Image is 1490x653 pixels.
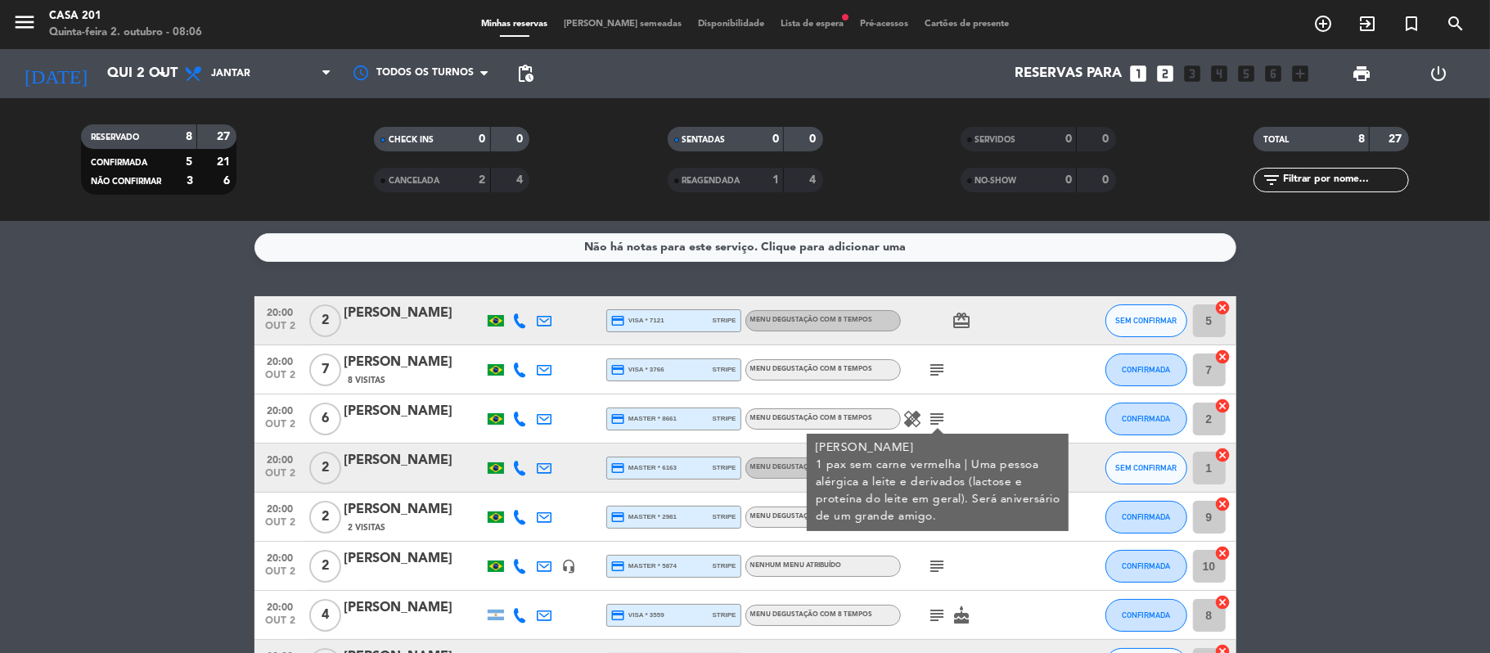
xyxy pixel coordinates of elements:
div: LOG OUT [1400,49,1478,98]
span: out 2 [260,370,301,389]
i: looks_4 [1209,63,1231,84]
span: out 2 [260,468,301,487]
span: [PERSON_NAME] semeadas [556,20,690,29]
span: CONFIRMADA [1122,512,1170,521]
i: credit_card [611,510,626,525]
span: SENTADAS [682,136,726,144]
i: cancel [1215,447,1231,463]
div: [PERSON_NAME] [344,597,484,619]
span: stripe [713,561,736,571]
i: cancel [1215,299,1231,316]
i: headset_mic [562,559,577,574]
i: cancel [1215,398,1231,414]
span: Reservas para [1015,66,1123,82]
strong: 2 [479,174,486,186]
span: 6 [309,403,341,435]
span: stripe [713,511,736,522]
strong: 6 [223,175,233,187]
i: card_giftcard [952,311,972,331]
strong: 0 [1102,174,1112,186]
div: Casa 201 [49,8,202,25]
span: 4 [309,599,341,632]
span: CONFIRMADA [1122,610,1170,619]
strong: 8 [186,131,192,142]
strong: 0 [516,133,526,145]
span: CANCELADA [389,177,439,185]
span: Minhas reservas [473,20,556,29]
strong: 5 [186,156,192,168]
i: cancel [1215,496,1231,512]
span: stripe [713,462,736,473]
button: CONFIRMADA [1105,354,1187,386]
span: NÃO CONFIRMAR [91,178,161,186]
span: 20:00 [260,302,301,321]
i: search [1446,14,1465,34]
span: 20:00 [260,547,301,566]
span: visa * 3559 [611,608,664,623]
i: add_circle_outline [1313,14,1333,34]
span: master * 8661 [611,412,677,426]
i: cake [952,606,972,625]
span: fiber_manual_record [840,12,850,22]
span: CHECK INS [389,136,434,144]
i: looks_two [1155,63,1177,84]
span: Menu degustação com 8 tempos [750,611,873,618]
button: CONFIRMADA [1105,501,1187,534]
i: cancel [1215,545,1231,561]
strong: 27 [1389,133,1405,145]
i: credit_card [611,559,626,574]
button: SEM CONFIRMAR [1105,452,1187,484]
span: SEM CONFIRMAR [1115,316,1177,325]
span: Nenhum menu atribuído [750,562,842,569]
i: looks_3 [1182,63,1204,84]
span: out 2 [260,517,301,536]
strong: 27 [217,131,233,142]
div: [PERSON_NAME] [344,499,484,520]
strong: 21 [217,156,233,168]
span: Pré-acessos [852,20,916,29]
span: print [1352,64,1371,83]
i: credit_card [611,461,626,475]
span: Menu degustação com 8 tempos [750,366,873,372]
i: cancel [1215,349,1231,365]
span: TOTAL [1263,136,1289,144]
div: [PERSON_NAME] [344,548,484,570]
input: Filtrar por nome... [1281,171,1408,189]
button: CONFIRMADA [1105,599,1187,632]
span: Jantar [211,68,250,79]
span: stripe [713,315,736,326]
i: menu [12,10,37,34]
span: stripe [713,610,736,620]
strong: 4 [809,174,819,186]
span: Menu degustação com 8 tempos [750,415,873,421]
span: out 2 [260,615,301,634]
i: turned_in_not [1402,14,1421,34]
strong: 3 [187,175,193,187]
span: REAGENDADA [682,177,740,185]
i: credit_card [611,363,626,377]
span: Menu degustação com 8 tempos [750,464,873,471]
span: Cartões de presente [916,20,1017,29]
span: 20:00 [260,449,301,468]
div: [PERSON_NAME] [344,450,484,471]
button: CONFIRMADA [1105,550,1187,583]
span: 20:00 [260,498,301,517]
i: cancel [1215,594,1231,610]
span: NO-SHOW [975,177,1017,185]
i: looks_5 [1236,63,1258,84]
span: out 2 [260,419,301,438]
i: credit_card [611,313,626,328]
i: power_settings_new [1429,64,1449,83]
span: Disponibilidade [690,20,772,29]
i: looks_one [1128,63,1150,84]
span: 20:00 [260,597,301,615]
strong: 0 [1065,133,1072,145]
i: add_box [1290,63,1312,84]
span: SEM CONFIRMAR [1115,463,1177,472]
span: Menu degustação com 8 tempos [750,513,873,520]
span: pending_actions [515,64,535,83]
span: visa * 3766 [611,363,664,377]
span: CONFIRMADA [1122,414,1170,423]
i: subject [928,556,948,576]
strong: 4 [516,174,526,186]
